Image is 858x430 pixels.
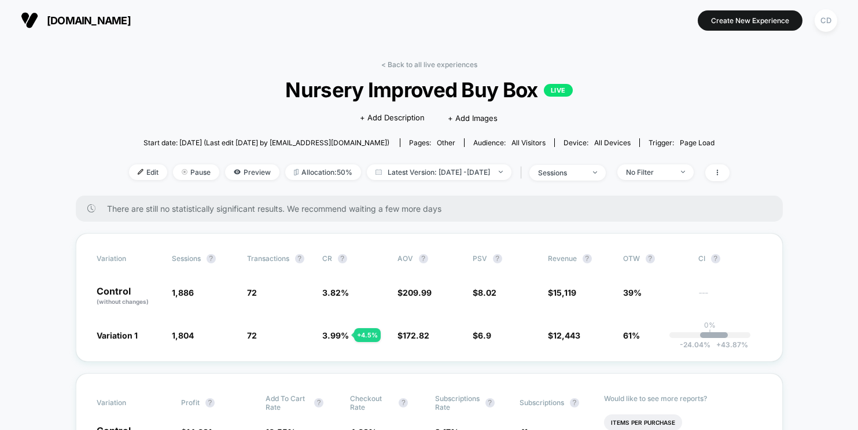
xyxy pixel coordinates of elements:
span: Device: [554,138,639,147]
span: Subscriptions Rate [435,394,480,411]
span: Revenue [548,254,577,263]
span: 172.82 [403,330,429,340]
button: ? [493,254,502,263]
span: AOV [397,254,413,263]
p: | [709,329,711,338]
span: Sessions [172,254,201,263]
span: $ [548,330,580,340]
img: Visually logo [21,12,38,29]
img: calendar [375,169,382,175]
span: Nursery Improved Buy Box [159,78,699,102]
div: No Filter [626,168,672,177]
img: rebalance [294,169,299,175]
span: OTW [623,254,687,263]
span: Latest Version: [DATE] - [DATE] [367,164,511,180]
img: end [182,169,187,175]
span: Add To Cart Rate [266,394,308,411]
a: < Back to all live experiences [381,60,477,69]
span: Allocation: 50% [285,164,361,180]
span: All Visitors [511,138,546,147]
div: Trigger: [649,138,715,147]
span: (without changes) [97,298,149,305]
div: Audience: [473,138,546,147]
img: end [499,171,503,173]
span: $ [473,330,491,340]
div: + 4.5 % [354,328,381,342]
span: There are still no statistically significant results. We recommend waiting a few more days [107,204,760,214]
span: 12,443 [553,330,580,340]
div: CD [815,9,837,32]
span: PSV [473,254,487,263]
button: ? [711,254,720,263]
img: end [593,171,597,174]
button: Create New Experience [698,10,802,31]
span: 3.99 % [322,330,349,340]
span: Transactions [247,254,289,263]
span: Variation [97,394,160,411]
span: 1,886 [172,288,194,297]
span: 3.82 % [322,288,349,297]
span: Pause [173,164,219,180]
span: CR [322,254,332,263]
span: 61% [623,330,640,340]
span: Variation 1 [97,330,138,340]
span: 72 [247,330,257,340]
p: Would like to see more reports? [604,394,762,403]
span: Checkout Rate [350,394,393,411]
p: 0% [704,321,716,329]
span: Edit [129,164,167,180]
p: LIVE [544,84,573,97]
span: CI [698,254,762,263]
span: -24.04 % [680,340,710,349]
span: 8.02 [478,288,496,297]
span: Profit [181,398,200,407]
span: $ [397,288,432,297]
span: Variation [97,254,160,263]
span: $ [473,288,496,297]
button: ? [205,398,215,407]
p: Control [97,286,160,306]
span: + Add Images [448,113,498,123]
span: 39% [623,288,642,297]
button: CD [811,9,841,32]
button: ? [295,254,304,263]
span: 15,119 [553,288,576,297]
button: ? [646,254,655,263]
button: ? [485,398,495,407]
img: end [681,171,685,173]
button: ? [314,398,323,407]
button: ? [207,254,216,263]
button: ? [338,254,347,263]
span: [DOMAIN_NAME] [47,14,131,27]
span: $ [548,288,576,297]
span: Page Load [680,138,715,147]
span: + [716,340,721,349]
span: | [517,164,529,181]
span: 43.87 % [710,340,748,349]
button: ? [399,398,408,407]
button: ? [419,254,428,263]
span: 1,804 [172,330,194,340]
button: ? [570,398,579,407]
span: all devices [594,138,631,147]
img: edit [138,169,143,175]
span: 209.99 [403,288,432,297]
button: ? [583,254,592,263]
span: 72 [247,288,257,297]
span: Start date: [DATE] (Last edit [DATE] by [EMAIL_ADDRESS][DOMAIN_NAME]) [143,138,389,147]
span: + Add Description [360,112,425,124]
span: 6.9 [478,330,491,340]
div: sessions [538,168,584,177]
span: $ [397,330,429,340]
span: --- [698,289,762,306]
span: other [437,138,455,147]
span: Subscriptions [520,398,564,407]
div: Pages: [409,138,455,147]
button: [DOMAIN_NAME] [17,11,134,30]
span: Preview [225,164,279,180]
